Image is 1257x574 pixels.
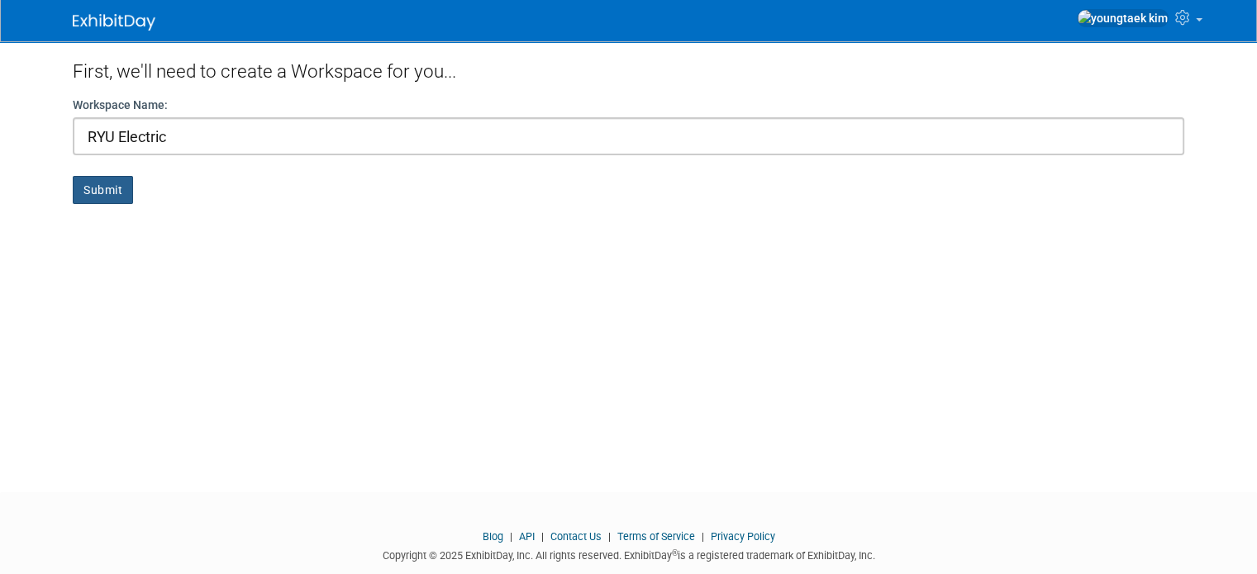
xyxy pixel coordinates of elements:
button: Submit [73,176,133,204]
a: Blog [483,530,503,543]
input: Name of your organization [73,117,1184,155]
span: | [506,530,517,543]
span: | [604,530,615,543]
span: | [537,530,548,543]
img: youngtaek kim [1077,9,1169,27]
a: Terms of Service [617,530,695,543]
div: First, we'll need to create a Workspace for you... [73,41,1184,97]
a: Contact Us [550,530,602,543]
sup: ® [672,548,678,557]
label: Workspace Name: [73,97,168,113]
img: ExhibitDay [73,14,155,31]
a: Privacy Policy [711,530,775,543]
a: API [519,530,535,543]
span: | [698,530,708,543]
